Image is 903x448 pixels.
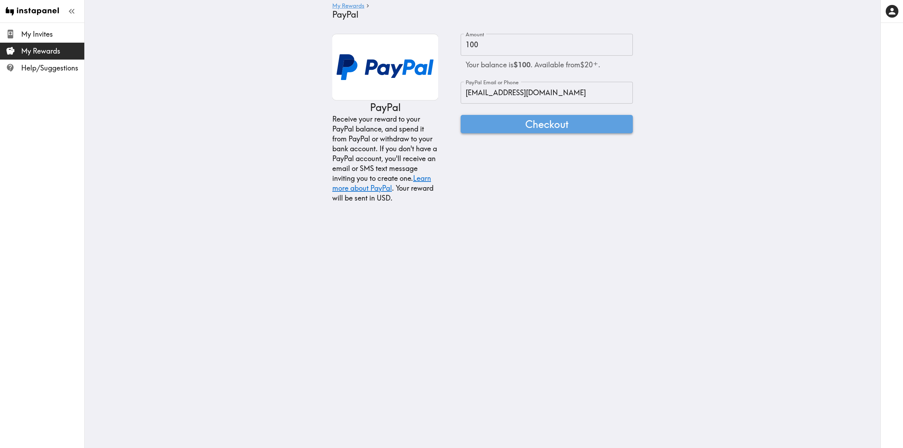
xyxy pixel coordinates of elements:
a: My Rewards [332,3,364,10]
img: PayPal [332,34,438,100]
span: Checkout [525,117,569,131]
span: ⁺ [593,59,598,71]
label: Amount [466,31,484,38]
h4: PayPal [332,10,627,20]
button: Checkout [461,115,633,133]
label: PayPal Email or Phone [466,79,519,86]
span: Your balance is . Available from $20 . [466,60,600,69]
div: Receive your reward to your PayPal balance, and spend it from PayPal or withdraw to your bank acc... [332,114,438,203]
span: My Rewards [21,46,84,56]
span: My Invites [21,29,84,39]
span: Help/Suggestions [21,63,84,73]
p: PayPal [370,100,401,114]
b: $100 [514,60,531,69]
